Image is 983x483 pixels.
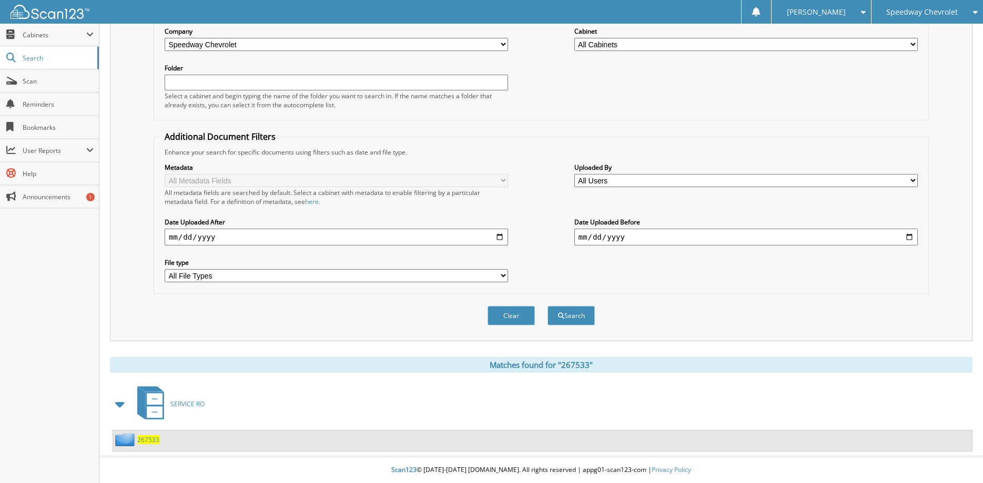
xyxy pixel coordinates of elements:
[99,457,983,483] div: © [DATE]-[DATE] [DOMAIN_NAME]. All rights reserved | appg01-scan123-com |
[886,9,958,15] span: Speedway Chevrolet
[165,163,508,172] label: Metadata
[652,465,691,474] a: Privacy Policy
[488,306,535,325] button: Clear
[86,193,95,201] div: 1
[165,188,508,206] div: All metadata fields are searched by default. Select a cabinet with metadata to enable filtering b...
[23,30,86,39] span: Cabinets
[11,5,89,19] img: scan123-logo-white.svg
[23,123,94,132] span: Bookmarks
[548,306,595,325] button: Search
[574,27,918,36] label: Cabinet
[574,229,918,245] input: end
[159,148,923,157] div: Enhance your search for specific documents using filters such as date and file type.
[170,399,205,408] span: SERVICE RO
[23,146,86,155] span: User Reports
[165,91,508,109] div: Select a cabinet and begin typing the name of the folder you want to search in. If the name match...
[23,169,94,178] span: Help
[159,131,281,142] legend: Additional Document Filters
[23,54,92,63] span: Search
[574,218,918,227] label: Date Uploaded Before
[110,357,972,373] div: Matches found for "267533"
[391,465,417,474] span: Scan123
[23,77,94,86] span: Scan
[165,229,508,245] input: start
[305,197,319,206] a: here
[165,218,508,227] label: Date Uploaded After
[165,27,508,36] label: Company
[165,258,508,267] label: File type
[930,433,983,483] iframe: Chat Widget
[137,435,159,444] a: 267533
[131,383,205,425] a: SERVICE RO
[787,9,846,15] span: [PERSON_NAME]
[115,433,137,446] img: folder2.png
[23,100,94,109] span: Reminders
[574,163,918,172] label: Uploaded By
[23,192,94,201] span: Announcements
[165,64,508,73] label: Folder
